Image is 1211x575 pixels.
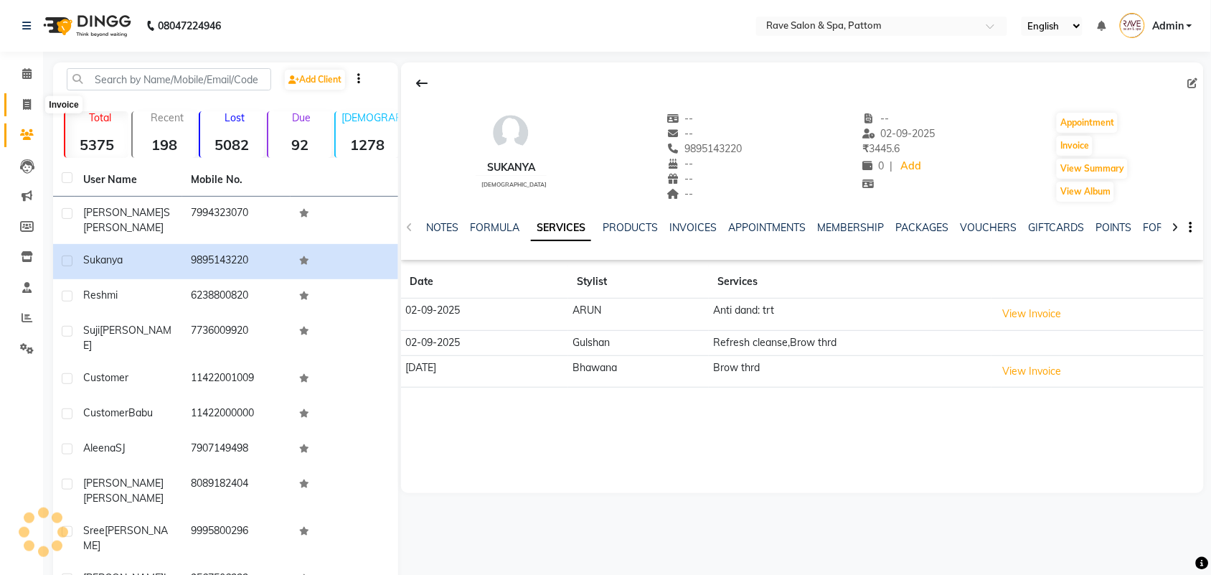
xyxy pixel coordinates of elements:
span: [PERSON_NAME] [83,477,164,490]
span: [PERSON_NAME] [83,524,168,552]
button: View Album [1057,182,1114,202]
td: Anti dand: trt [709,299,991,331]
strong: 92 [268,136,331,154]
p: Total [71,111,128,124]
a: VOUCHERS [960,221,1017,234]
span: [DEMOGRAPHIC_DATA] [481,181,547,188]
img: logo [37,6,135,46]
p: Lost [206,111,263,124]
span: [PERSON_NAME] [83,492,164,505]
span: Customer [83,371,128,384]
td: 9995800296 [182,515,290,562]
button: View Invoice [996,303,1068,325]
span: Babu [128,406,153,419]
span: [PERSON_NAME] [83,324,171,352]
span: | [890,159,892,174]
span: 9895143220 [666,142,743,155]
strong: 5375 [65,136,128,154]
a: MEMBERSHIP [817,221,884,234]
a: Add [898,156,923,177]
th: User Name [75,164,182,197]
td: ARUN [568,299,709,331]
span: 02-09-2025 [862,127,936,140]
td: 8089182404 [182,467,290,515]
button: View Summary [1057,159,1128,179]
th: Date [401,266,568,299]
span: Reshmi [83,289,118,301]
span: ₹ [862,142,869,155]
img: avatar [489,111,532,154]
b: 08047224946 [158,6,221,46]
a: POINTS [1095,221,1132,234]
td: [DATE] [401,355,568,388]
td: Refresh cleanse,Brow thrd [709,330,991,355]
a: NOTES [426,221,458,234]
span: [PERSON_NAME] [83,206,164,219]
span: 0 [862,159,884,172]
td: 11422001009 [182,362,290,397]
span: Suji [83,324,100,337]
a: GIFTCARDS [1028,221,1084,234]
span: -- [666,172,694,185]
a: PRODUCTS [603,221,658,234]
p: Recent [138,111,196,124]
span: Admin [1152,19,1184,34]
span: Customer [83,406,128,419]
a: APPOINTMENTS [728,221,806,234]
span: Sree [83,524,105,537]
p: Due [271,111,331,124]
td: 7907149498 [182,432,290,467]
a: SERVICES [531,215,591,241]
strong: 1278 [336,136,399,154]
div: Back to Client [407,70,437,97]
td: Bhawana [568,355,709,388]
td: 7736009920 [182,314,290,362]
th: Mobile No. [182,164,290,197]
td: 9895143220 [182,244,290,279]
div: Sukanya [476,160,547,175]
td: 11422000000 [182,397,290,432]
td: 7994323070 [182,197,290,244]
td: 6238800820 [182,279,290,314]
strong: 198 [133,136,196,154]
div: Invoice [45,96,82,113]
td: Brow thrd [709,355,991,388]
span: -- [666,127,694,140]
img: Admin [1120,13,1145,38]
span: Aleena [83,441,116,454]
td: 02-09-2025 [401,299,568,331]
span: SJ [116,441,126,454]
td: Gulshan [568,330,709,355]
th: Services [709,266,991,299]
a: FORMS [1144,221,1179,234]
span: -- [666,112,694,125]
a: PACKAGES [895,221,948,234]
a: Add Client [285,70,345,90]
span: Sukanya [83,253,123,266]
button: Invoice [1057,136,1093,156]
span: -- [666,187,694,200]
th: Stylist [568,266,709,299]
a: INVOICES [669,221,717,234]
button: Appointment [1057,113,1118,133]
a: FORMULA [470,221,519,234]
span: 3445.6 [862,142,900,155]
td: 02-09-2025 [401,330,568,355]
p: [DEMOGRAPHIC_DATA] [341,111,399,124]
button: View Invoice [996,360,1068,383]
span: -- [862,112,890,125]
input: Search by Name/Mobile/Email/Code [67,68,271,90]
span: -- [666,157,694,170]
strong: 5082 [200,136,263,154]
